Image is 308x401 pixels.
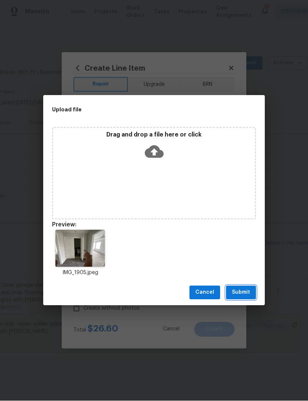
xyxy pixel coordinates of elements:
[226,286,256,300] button: Submit
[189,286,220,300] button: Cancel
[52,106,223,114] h2: Upload file
[53,131,255,139] p: Drag and drop a file here or click
[52,269,108,277] p: IMG_1905.jpeg
[55,230,105,267] img: 2Q==
[195,288,214,297] span: Cancel
[232,288,250,297] span: Submit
